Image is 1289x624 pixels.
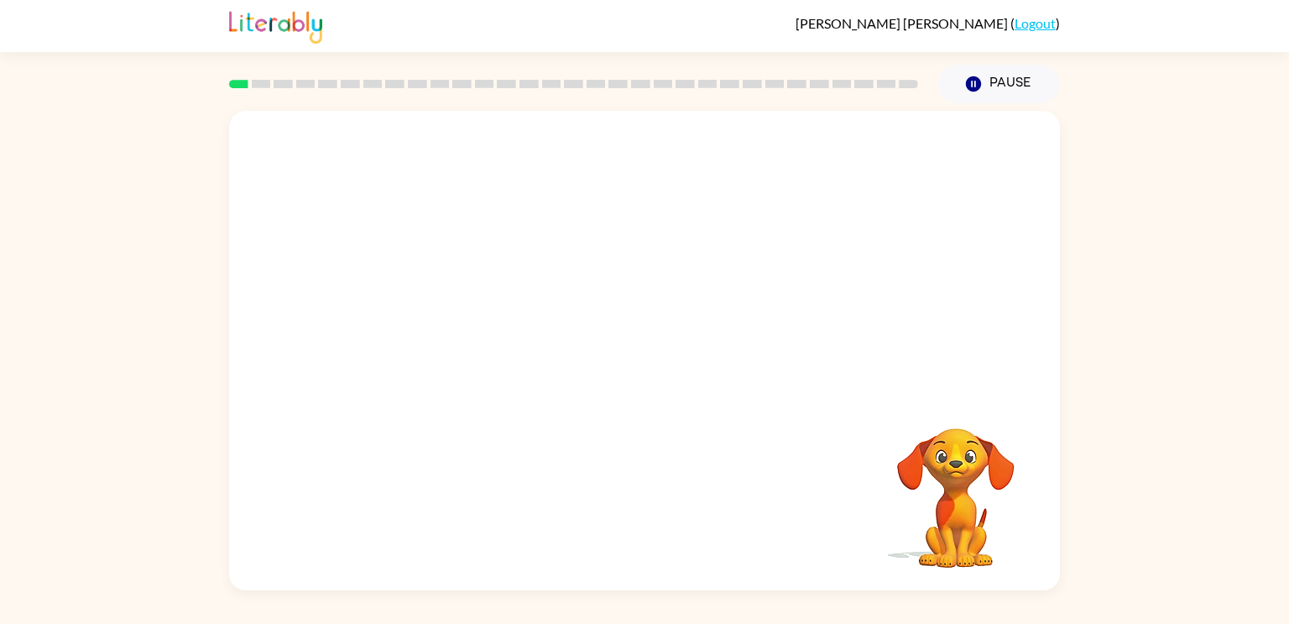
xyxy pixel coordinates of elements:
div: ( ) [796,15,1060,31]
span: [PERSON_NAME] [PERSON_NAME] [796,15,1010,31]
img: Literably [229,7,322,44]
video: Your browser must support playing .mp4 files to use Literably. Please try using another browser. [872,402,1040,570]
a: Logout [1015,15,1056,31]
button: Pause [938,65,1060,103]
